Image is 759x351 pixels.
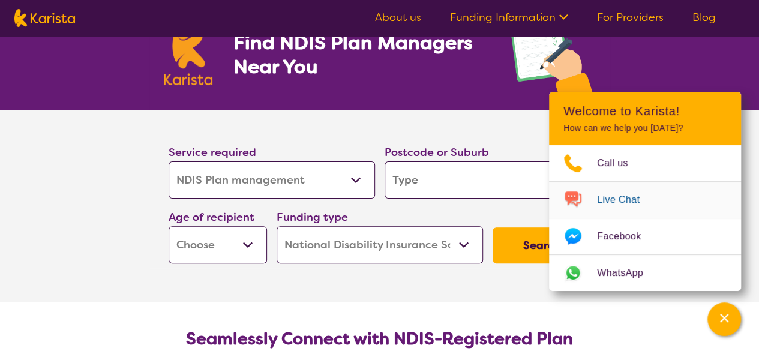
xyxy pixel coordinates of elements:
img: plan-management [508,5,596,110]
span: Live Chat [597,191,654,209]
label: Funding type [277,210,348,224]
a: Web link opens in a new tab. [549,255,741,291]
div: Channel Menu [549,92,741,291]
input: Type [385,161,591,199]
p: How can we help you [DATE]? [563,123,727,133]
span: Facebook [597,227,655,245]
button: Search [493,227,591,263]
a: For Providers [597,10,664,25]
h1: Find NDIS Plan Managers Near You [233,31,484,79]
label: Service required [169,145,256,160]
label: Age of recipient [169,210,254,224]
label: Postcode or Suburb [385,145,489,160]
a: About us [375,10,421,25]
span: WhatsApp [597,264,658,282]
button: Channel Menu [707,302,741,336]
h2: Welcome to Karista! [563,104,727,118]
ul: Choose channel [549,145,741,291]
a: Blog [692,10,716,25]
img: Karista logo [164,20,213,85]
img: Karista logo [14,9,75,27]
span: Call us [597,154,643,172]
a: Funding Information [450,10,568,25]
